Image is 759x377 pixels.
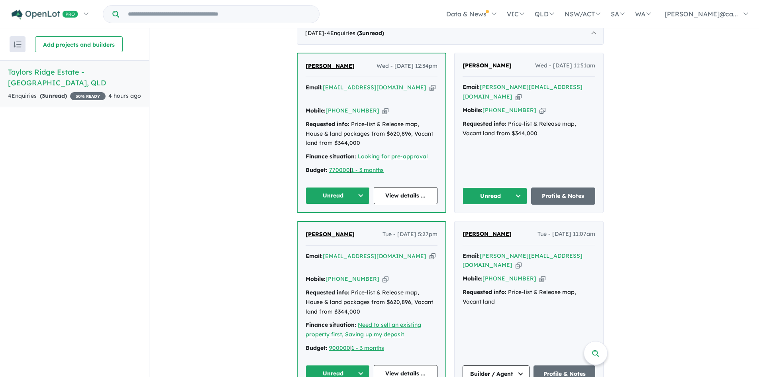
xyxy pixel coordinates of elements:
[463,275,482,282] strong: Mobile:
[323,84,426,91] a: [EMAIL_ADDRESS][DOMAIN_NAME]
[8,67,141,88] h5: Taylors Ridge Estate - [GEOGRAPHIC_DATA] , QLD
[306,275,326,282] strong: Mobile:
[382,107,388,115] button: Copy
[306,84,323,91] strong: Email:
[382,230,437,239] span: Tue - [DATE] 5:27pm
[374,187,438,204] a: View details ...
[306,321,356,328] strong: Finance situation:
[377,61,437,71] span: Wed - [DATE] 12:34pm
[329,344,350,351] a: 900000
[357,30,384,37] strong: ( unread)
[306,61,355,71] a: [PERSON_NAME]
[463,252,582,269] a: [PERSON_NAME][EMAIL_ADDRESS][DOMAIN_NAME]
[306,153,356,160] strong: Finance situation:
[463,61,512,71] a: [PERSON_NAME]
[430,83,435,92] button: Copy
[326,107,379,114] a: [PHONE_NUMBER]
[12,10,78,20] img: Openlot PRO Logo White
[324,30,384,37] span: - 4 Enquir ies
[306,187,370,204] button: Unread
[482,107,536,114] a: [PHONE_NUMBER]
[306,107,326,114] strong: Mobile:
[306,120,349,128] strong: Requested info:
[463,288,506,296] strong: Requested info:
[463,188,527,205] button: Unread
[430,252,435,261] button: Copy
[463,83,480,91] strong: Email:
[358,153,428,160] a: Looking for pre-approval
[14,41,22,47] img: sort.svg
[516,261,522,269] button: Copy
[306,253,323,260] strong: Email:
[463,119,595,138] div: Price-list & Release map, Vacant land from $344,000
[463,62,512,69] span: [PERSON_NAME]
[463,107,482,114] strong: Mobile:
[359,30,362,37] span: 3
[306,62,355,69] span: [PERSON_NAME]
[40,92,67,99] strong: ( unread)
[42,92,45,99] span: 3
[329,166,350,174] a: 770000
[531,188,596,205] a: Profile & Notes
[306,231,355,238] span: [PERSON_NAME]
[108,92,141,99] span: 4 hours ago
[306,288,437,316] div: Price-list & Release map, House & land packages from $620,896, Vacant land from $344,000
[463,83,582,100] a: [PERSON_NAME][EMAIL_ADDRESS][DOMAIN_NAME]
[516,93,522,101] button: Copy
[306,321,421,338] a: Need to sell an existing property first, Saving up my deposit
[35,36,123,52] button: Add projects and builders
[382,275,388,283] button: Copy
[351,166,384,174] a: 1 - 3 months
[537,229,595,239] span: Tue - [DATE] 11:07am
[539,106,545,114] button: Copy
[323,253,426,260] a: [EMAIL_ADDRESS][DOMAIN_NAME]
[70,92,106,100] span: 30 % READY
[463,288,595,307] div: Price-list & Release map, Vacant land
[351,344,384,351] a: 1 - 3 months
[463,229,512,239] a: [PERSON_NAME]
[482,275,536,282] a: [PHONE_NUMBER]
[306,343,437,353] div: |
[463,230,512,237] span: [PERSON_NAME]
[463,252,480,259] strong: Email:
[326,275,379,282] a: [PHONE_NUMBER]
[306,230,355,239] a: [PERSON_NAME]
[539,274,545,283] button: Copy
[463,120,506,127] strong: Requested info:
[306,289,349,296] strong: Requested info:
[306,166,437,175] div: |
[306,344,328,351] strong: Budget:
[306,120,437,148] div: Price-list & Release map, House & land packages from $620,896, Vacant land from $344,000
[121,6,318,23] input: Try estate name, suburb, builder or developer
[297,22,604,45] div: [DATE]
[8,91,106,101] div: 4 Enquir ies
[665,10,738,18] span: [PERSON_NAME]@ca...
[306,166,328,174] strong: Budget:
[535,61,595,71] span: Wed - [DATE] 11:51am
